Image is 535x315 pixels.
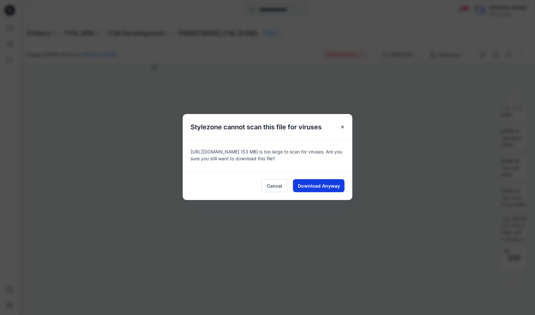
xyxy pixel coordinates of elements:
span: Cancel [267,182,282,189]
button: Cancel [261,179,288,192]
button: Close [337,121,348,133]
span: Download Anyway [298,182,340,189]
div: [URL][DOMAIN_NAME] (53 MB) is too large to scan for viruses. Are you sure you still want to downl... [183,140,352,171]
h5: Stylezone cannot scan this file for viruses [183,114,329,140]
button: Download Anyway [293,179,344,192]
